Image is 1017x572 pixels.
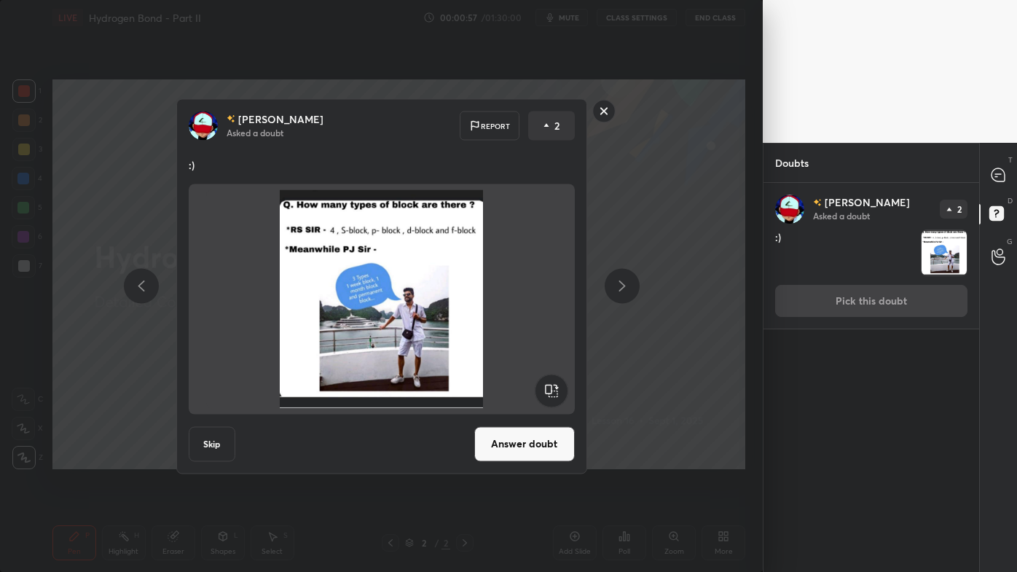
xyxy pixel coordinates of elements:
[763,144,820,182] p: Doubts
[227,115,235,123] img: no-rating-badge.077c3623.svg
[1007,236,1013,247] p: G
[763,183,979,572] div: grid
[922,230,967,275] img: 17567339637UFUTR.JPEG
[554,118,559,133] p: 2
[957,205,962,213] p: 2
[775,230,915,276] h4: :)
[189,426,235,461] button: Skip
[474,426,575,461] button: Answer doubt
[189,157,575,172] p: :)
[1008,195,1013,206] p: D
[813,210,870,222] p: Asked a doubt
[206,189,557,408] img: 17567339637UFUTR.JPEG
[1008,154,1013,165] p: T
[227,126,283,138] p: Asked a doubt
[775,195,804,224] img: 8e4ba1a68d844eee954dce0c03c94140.jpg
[460,111,519,140] div: Report
[238,113,323,125] p: [PERSON_NAME]
[189,111,218,140] img: 8e4ba1a68d844eee954dce0c03c94140.jpg
[825,197,910,208] p: [PERSON_NAME]
[813,199,822,207] img: no-rating-badge.077c3623.svg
